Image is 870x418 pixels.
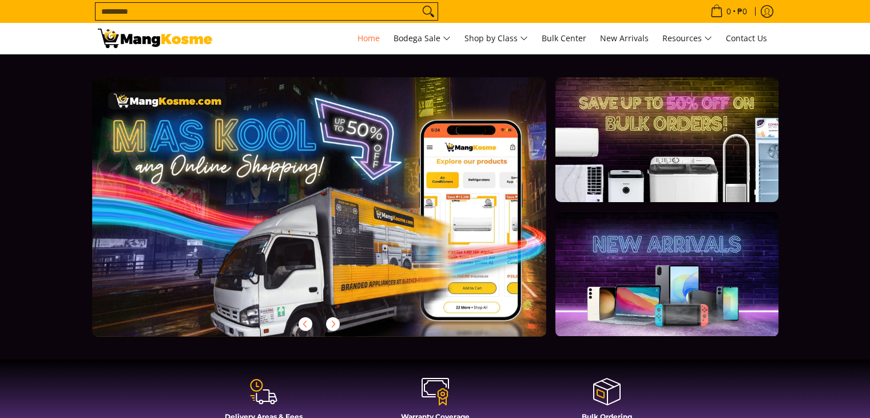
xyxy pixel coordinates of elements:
[388,23,456,54] a: Bodega Sale
[224,23,773,54] nav: Main Menu
[464,31,528,46] span: Shop by Class
[419,3,438,20] button: Search
[594,23,654,54] a: New Arrivals
[352,23,386,54] a: Home
[459,23,534,54] a: Shop by Class
[542,33,586,44] span: Bulk Center
[394,31,451,46] span: Bodega Sale
[725,7,733,15] span: 0
[357,33,380,44] span: Home
[736,7,749,15] span: ₱0
[657,23,718,54] a: Resources
[536,23,592,54] a: Bulk Center
[720,23,773,54] a: Contact Us
[320,311,345,337] button: Next
[707,5,750,18] span: •
[293,311,318,337] button: Previous
[726,33,767,44] span: Contact Us
[600,33,649,44] span: New Arrivals
[98,29,212,48] img: Mang Kosme: Your Home Appliances Warehouse Sale Partner!
[92,77,583,355] a: More
[662,31,712,46] span: Resources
